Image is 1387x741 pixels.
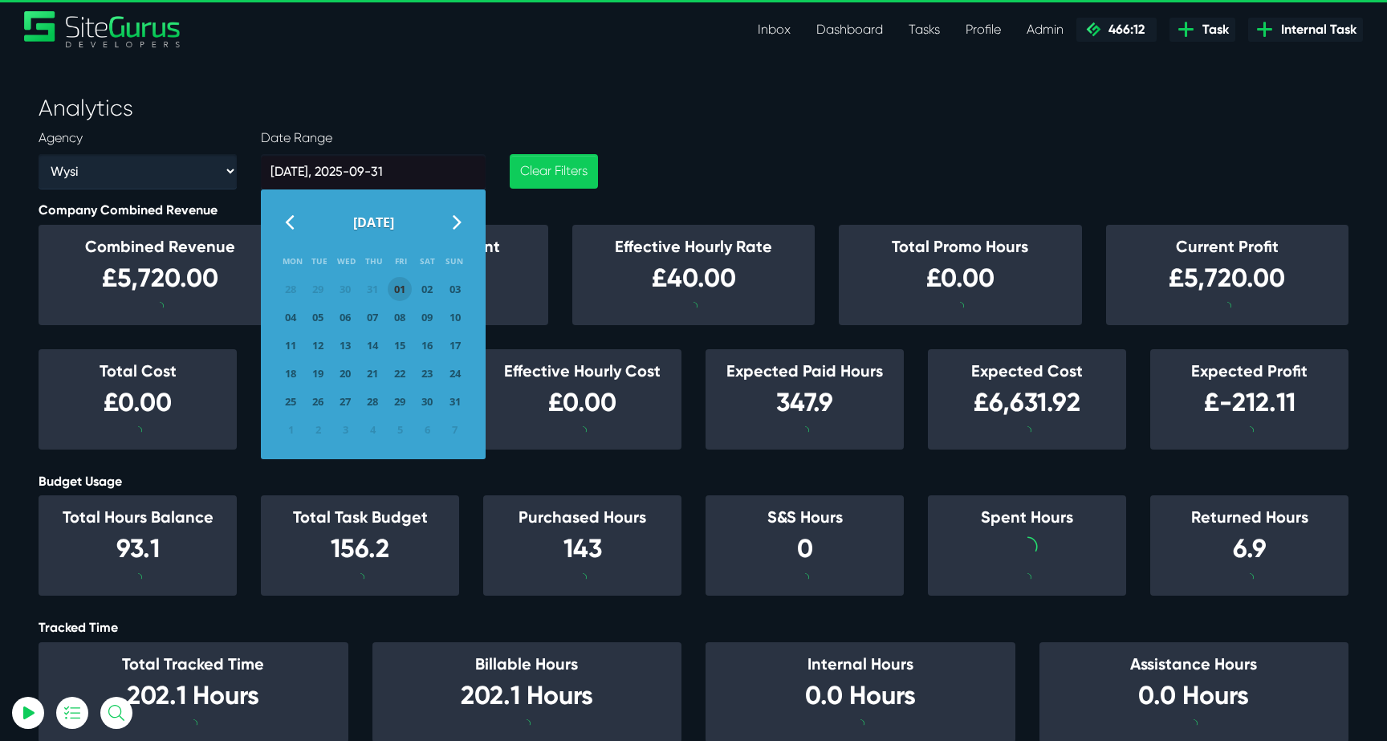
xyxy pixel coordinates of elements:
[415,361,439,385] span: 23
[52,283,229,317] button: Log In
[714,361,896,381] h4: Expected Paid Hours
[360,389,384,413] span: 28
[388,389,412,413] span: 29
[1275,20,1356,39] span: Internal Task
[953,14,1014,46] a: Profile
[333,333,357,357] span: 13
[333,305,357,329] span: 06
[47,237,273,256] h4: Combined Revenue
[714,507,896,527] h4: S&S Hours
[39,128,83,148] label: Agency
[279,305,303,329] span: 04
[333,255,360,267] h2: Wed
[443,333,467,357] span: 17
[333,417,357,442] span: 3
[47,507,229,527] h4: Total Hours Balance
[745,14,803,46] a: Inbox
[52,189,229,224] input: Email
[47,680,340,710] h3: 202.1 Hours
[1196,20,1229,39] span: Task
[47,533,229,564] h3: 93.1
[306,389,330,413] span: 26
[1158,361,1340,381] h4: Expected Profit
[936,387,1118,417] h3: £6,631.92
[415,389,439,413] span: 30
[443,361,467,385] span: 24
[491,361,673,381] h4: Effective Hourly Cost
[279,277,303,301] span: 28
[847,237,1073,256] h4: Total Promo Hours
[387,255,414,267] h2: Fri
[1047,680,1341,710] h3: 0.0 Hours
[1047,654,1341,674] h4: Assistance Hours
[47,361,229,381] h4: Total Cost
[333,389,357,413] span: 27
[306,417,330,442] span: 2
[803,14,896,46] a: Dashboard
[47,387,229,417] h3: £0.00
[380,680,674,710] h3: 202.1 Hours
[279,255,306,267] h2: Mon
[491,507,673,527] h4: Purchased Hours
[360,333,384,357] span: 14
[306,277,330,301] span: 29
[388,361,412,385] span: 22
[415,333,439,357] span: 16
[714,387,896,417] h3: 347.9
[1114,263,1340,293] h3: £5,720.00
[333,361,357,385] span: 20
[306,255,333,267] h2: Tue
[306,333,330,357] span: 12
[1014,14,1076,46] a: Admin
[1158,387,1340,417] h3: £-212.11
[896,14,953,46] a: Tasks
[306,361,330,385] span: 19
[360,255,387,267] h2: Thu
[580,237,807,256] h4: Effective Hourly Rate
[380,654,674,674] h4: Billable Hours
[936,507,1118,527] h4: Spent Hours
[491,387,673,417] h3: £0.00
[415,305,439,329] span: 09
[443,389,467,413] span: 31
[360,305,384,329] span: 07
[269,507,451,527] h4: Total Task Budget
[39,620,1348,635] h6: Tracked Time
[443,277,467,301] span: 03
[1102,22,1145,37] span: 466:12
[388,417,412,442] span: 5
[261,128,486,148] label: Date Range
[443,305,467,329] span: 10
[1076,18,1157,42] a: 466:12
[714,654,1007,674] h4: Internal Hours
[360,417,384,442] span: 4
[39,202,1348,218] h6: Company Combined Revenue
[936,361,1118,381] h4: Expected Cost
[360,277,384,301] span: 31
[1169,18,1235,42] a: Task
[333,277,357,301] span: 30
[510,154,598,189] button: Clear Filters
[279,389,303,413] span: 25
[413,255,441,267] h2: Sat
[279,361,303,385] span: 18
[415,277,439,301] span: 02
[415,417,439,442] span: 6
[388,277,412,301] span: 01
[491,533,673,564] h3: 143
[388,305,412,329] span: 08
[714,533,896,564] h3: 0
[360,361,384,385] span: 21
[279,417,303,442] span: 1
[714,680,1007,710] h3: 0.0 Hours
[1114,237,1340,256] h4: Current Profit
[269,533,451,564] h3: 156.2
[1158,533,1340,564] h3: 6.9
[847,263,1073,293] h3: £0.00
[47,654,340,674] h4: Total Tracked Time
[39,474,1348,489] h6: Budget Usage
[388,333,412,357] span: 15
[39,95,1348,122] h3: Analytics
[353,214,394,231] h1: [DATE]
[580,263,807,293] h3: £40.00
